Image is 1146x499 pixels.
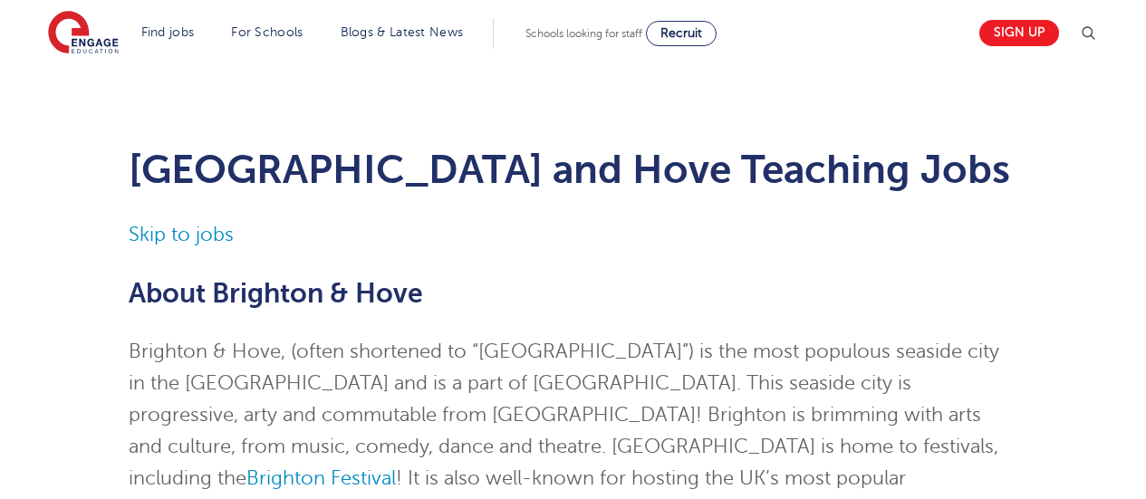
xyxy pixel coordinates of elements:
a: Find jobs [141,25,195,39]
img: Engage Education [48,11,119,56]
a: Brighton Festival [246,467,396,489]
a: Recruit [646,21,717,46]
a: For Schools [231,25,303,39]
h2: About Brighton & Hove [129,278,1017,309]
span: Schools looking for staff [525,27,642,40]
h1: [GEOGRAPHIC_DATA] and Hove Teaching Jobs [129,147,1017,192]
span: Recruit [660,26,702,40]
a: Skip to jobs [129,224,234,245]
a: Sign up [979,20,1059,46]
a: Blogs & Latest News [341,25,464,39]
